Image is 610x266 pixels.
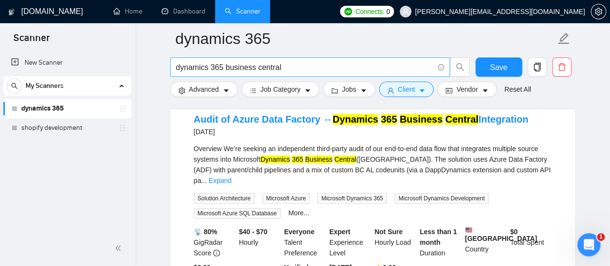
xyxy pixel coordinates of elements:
[260,155,290,163] mark: Dynamics
[387,87,394,94] span: user
[375,228,403,236] b: Not Sure
[194,114,529,125] a: Audit of Azure Data Factory ↔Dynamics 365 Business CentralIntegration
[552,57,571,77] button: delete
[225,7,260,15] a: searchScanner
[418,226,463,258] div: Duration
[260,84,300,95] span: Job Category
[189,84,219,95] span: Advanced
[446,87,452,94] span: idcard
[445,114,478,125] mark: Central
[528,63,546,71] span: copy
[482,87,488,94] span: caret-down
[504,84,531,95] a: Reset All
[591,8,606,15] a: setting
[398,84,415,95] span: Client
[381,114,397,125] mark: 365
[342,84,356,95] span: Jobs
[242,82,319,97] button: barsJob Categorycaret-down
[329,228,351,236] b: Expert
[21,118,113,138] a: shopify development
[334,155,356,163] mark: Central
[7,83,22,89] span: search
[451,63,469,71] span: search
[288,209,310,217] a: More...
[170,82,238,97] button: settingAdvancedcaret-down
[591,4,606,19] button: setting
[209,177,231,184] a: Expand
[194,126,529,138] div: [DATE]
[119,105,126,112] span: holder
[176,61,434,73] input: Search Freelance Jobs...
[331,87,338,94] span: folder
[21,99,113,118] a: dynamics 365
[355,6,384,17] span: Connects:
[373,226,418,258] div: Hourly Load
[327,226,373,258] div: Experience Level
[237,226,282,258] div: Hourly
[119,124,126,132] span: holder
[379,82,434,97] button: userClientcaret-down
[402,8,409,15] span: user
[360,87,367,94] span: caret-down
[475,57,522,77] button: Save
[192,226,237,258] div: GigRadar Score
[8,4,15,20] img: logo
[113,7,142,15] a: homeHome
[239,228,267,236] b: $40 - $70
[597,233,605,241] span: 1
[3,76,131,138] li: My Scanners
[11,53,123,72] a: New Scanner
[463,226,508,258] div: Country
[194,193,255,204] span: Solution Architecture
[213,250,220,256] span: info-circle
[394,193,488,204] span: Microsoft Dynamics Development
[305,155,333,163] mark: Business
[26,76,64,96] span: My Scanners
[223,87,230,94] span: caret-down
[333,114,379,125] mark: Dynamics
[162,7,205,15] a: dashboardDashboard
[465,226,537,242] b: [GEOGRAPHIC_DATA]
[508,226,554,258] div: Total Spent
[194,143,552,186] div: Overview We’re seeking an independent third-party audit of our end-to-end data flow that integrat...
[3,53,131,72] li: New Scanner
[194,228,217,236] b: 📡 80%
[528,57,547,77] button: copy
[437,82,496,97] button: idcardVendorcaret-down
[420,228,457,246] b: Less than 1 month
[317,193,387,204] span: Microsoft Dynamics 365
[400,114,443,125] mark: Business
[304,87,311,94] span: caret-down
[591,8,606,15] span: setting
[250,87,257,94] span: bars
[419,87,425,94] span: caret-down
[6,31,57,51] span: Scanner
[490,61,507,73] span: Save
[577,233,600,256] iframe: Intercom live chat
[194,208,281,219] span: Microsoft Azure SQL Database
[450,57,470,77] button: search
[115,243,124,253] span: double-left
[510,228,518,236] b: $ 0
[178,87,185,94] span: setting
[323,82,375,97] button: folderJobscaret-down
[282,226,327,258] div: Talent Preference
[176,27,556,51] input: Scanner name...
[7,78,22,94] button: search
[553,63,571,71] span: delete
[456,84,477,95] span: Vendor
[292,155,303,163] mark: 365
[386,6,390,17] span: 0
[438,64,444,70] span: info-circle
[284,228,314,236] b: Everyone
[465,226,472,233] img: 🇺🇸
[201,177,207,184] span: ...
[344,8,352,15] img: upwork-logo.png
[557,32,570,45] span: edit
[262,193,310,204] span: Microsoft Azure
